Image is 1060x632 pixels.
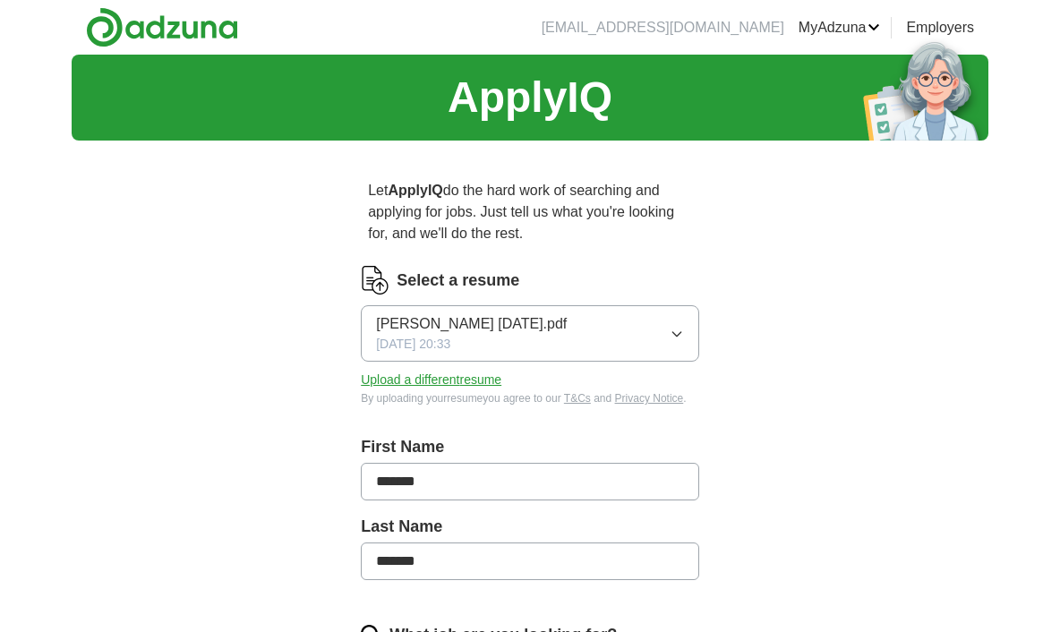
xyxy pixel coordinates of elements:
h1: ApplyIQ [448,65,612,130]
span: [DATE] 20:33 [376,335,450,354]
span: [PERSON_NAME] [DATE].pdf [376,313,567,335]
a: T&Cs [564,392,591,405]
p: Let do the hard work of searching and applying for jobs. Just tell us what you're looking for, an... [361,173,699,252]
label: Select a resume [397,269,519,293]
label: Last Name [361,515,699,539]
img: CV Icon [361,266,389,295]
a: Privacy Notice [615,392,684,405]
button: Upload a differentresume [361,371,501,389]
label: First Name [361,435,699,459]
a: Employers [906,17,974,38]
a: MyAdzuna [799,17,881,38]
strong: ApplyIQ [388,183,442,198]
li: [EMAIL_ADDRESS][DOMAIN_NAME] [542,17,784,38]
img: Adzuna logo [86,7,238,47]
button: [PERSON_NAME] [DATE].pdf[DATE] 20:33 [361,305,699,362]
div: By uploading your resume you agree to our and . [361,390,699,406]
